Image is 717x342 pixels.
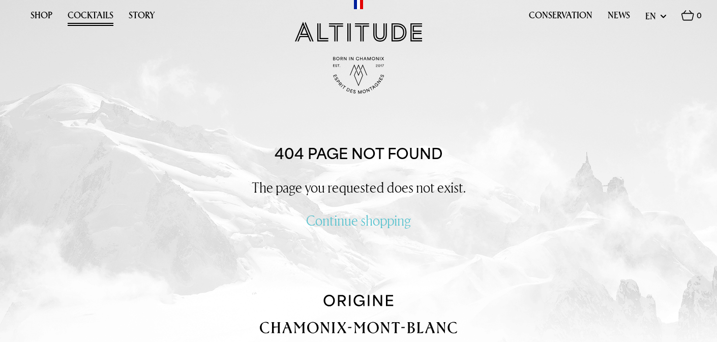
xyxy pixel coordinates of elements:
[129,10,155,26] a: Story
[306,211,411,230] a: Continue shopping
[681,10,702,26] a: 0
[529,10,592,26] a: Conservation
[333,57,384,94] img: Born in Chamonix - Est. 2017 - Espirit des Montagnes
[275,145,442,163] h1: 404 Page Not Found
[31,10,52,26] a: Shop
[295,22,422,42] img: Altitude Gin
[608,10,630,26] a: News
[28,178,689,197] p: The page you requested does not exist.
[68,10,113,26] a: Cocktails
[681,10,694,21] img: Basket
